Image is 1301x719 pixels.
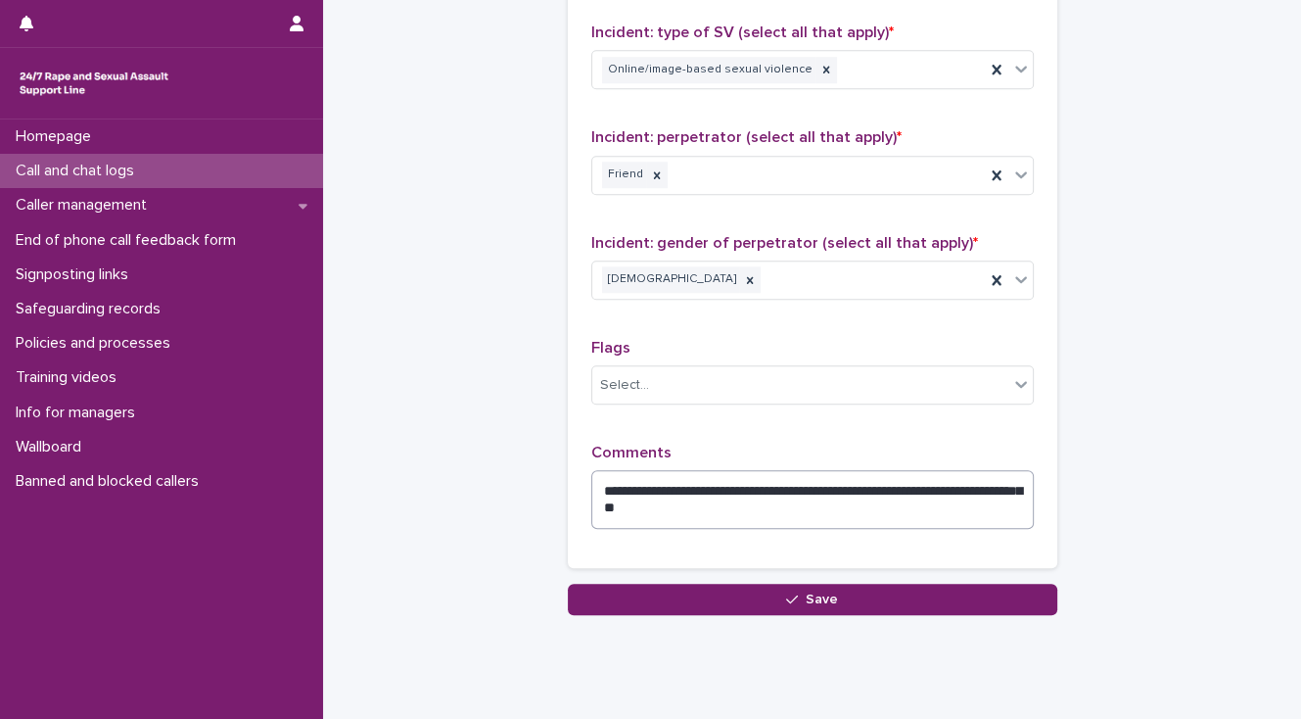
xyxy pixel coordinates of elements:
p: Policies and processes [8,334,186,353]
span: Comments [591,445,672,460]
p: Info for managers [8,404,151,422]
span: Incident: perpetrator (select all that apply) [591,129,902,145]
button: Save [568,584,1057,615]
span: Incident: type of SV (select all that apply) [591,24,894,40]
p: Safeguarding records [8,300,176,318]
p: Homepage [8,127,107,146]
p: Wallboard [8,438,97,456]
p: Call and chat logs [8,162,150,180]
p: End of phone call feedback form [8,231,252,250]
div: Select... [600,375,649,396]
div: [DEMOGRAPHIC_DATA] [602,266,739,293]
span: Flags [591,340,630,356]
p: Training videos [8,368,132,387]
div: Friend [602,162,646,188]
img: rhQMoQhaT3yELyF149Cw [16,64,172,103]
p: Caller management [8,196,163,215]
p: Banned and blocked callers [8,472,214,491]
span: Save [806,593,838,606]
p: Signposting links [8,265,144,284]
span: Incident: gender of perpetrator (select all that apply) [591,235,978,251]
div: Online/image-based sexual violence [602,57,815,83]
